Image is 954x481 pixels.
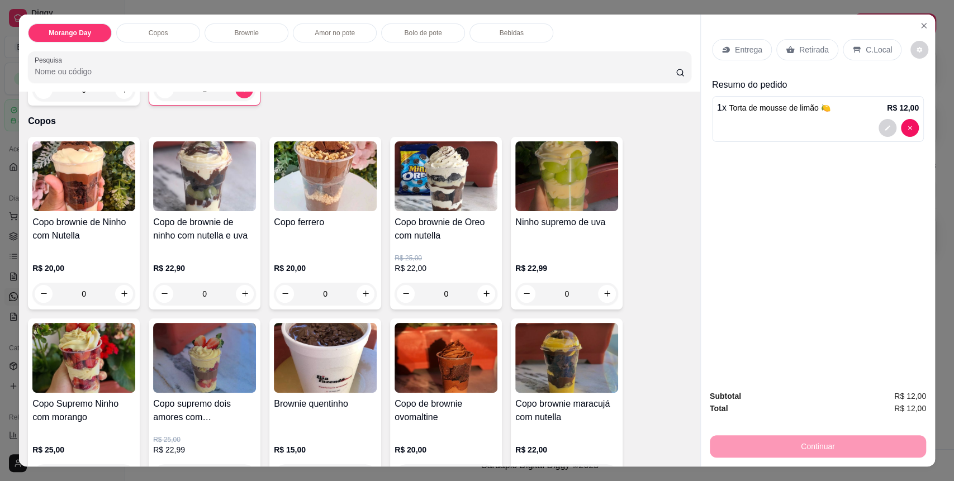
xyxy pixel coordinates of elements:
[397,285,415,303] button: decrease-product-quantity
[515,141,618,211] img: product-image
[32,141,135,211] img: product-image
[234,28,258,37] p: Brownie
[153,323,256,393] img: product-image
[515,397,618,424] h4: Copo brownie maracujá com nutella
[887,102,919,113] p: R$ 12,00
[49,28,91,37] p: Morango Day
[274,444,377,455] p: R$ 15,00
[894,390,926,402] span: R$ 12,00
[32,323,135,393] img: product-image
[712,78,924,92] p: Resumo do pedido
[518,285,535,303] button: decrease-product-quantity
[395,254,497,263] p: R$ 25,00
[274,397,377,411] h4: Brownie quentinho
[515,444,618,455] p: R$ 22,00
[477,285,495,303] button: increase-product-quantity
[404,28,442,37] p: Bolo de pote
[153,263,256,274] p: R$ 22,90
[274,141,377,211] img: product-image
[710,392,741,401] strong: Subtotal
[894,402,926,415] span: R$ 12,00
[499,28,523,37] p: Bebidas
[35,285,53,303] button: decrease-product-quantity
[395,397,497,424] h4: Copo de brownie ovomaltine
[515,263,618,274] p: R$ 22,99
[901,119,919,137] button: decrease-product-quantity
[729,103,830,112] span: Torta de mousse de limão 🍋
[274,323,377,393] img: product-image
[910,41,928,59] button: decrease-product-quantity
[274,263,377,274] p: R$ 20,00
[515,216,618,229] h4: Ninho supremo de uva
[153,397,256,424] h4: Copo supremo dois amores com [PERSON_NAME]
[879,119,896,137] button: decrease-product-quantity
[395,263,497,274] p: R$ 22,00
[35,55,66,65] label: Pesquisa
[32,444,135,455] p: R$ 25,00
[915,17,933,35] button: Close
[710,404,728,413] strong: Total
[395,216,497,242] h4: Copo brownie de Oreo com nutella
[28,115,691,128] p: Copos
[276,285,294,303] button: decrease-product-quantity
[274,216,377,229] h4: Copo ferrero
[32,397,135,424] h4: Copo Supremo Ninho com morango
[153,435,256,444] p: R$ 25,00
[799,44,829,55] p: Retirada
[155,285,173,303] button: decrease-product-quantity
[153,216,256,242] h4: Copo de brownie de ninho com nutella e uva
[515,323,618,393] img: product-image
[32,263,135,274] p: R$ 20,00
[153,444,256,455] p: R$ 22,99
[598,285,616,303] button: increase-product-quantity
[32,216,135,242] h4: Copo brownie de Ninho com Nutella
[735,44,762,55] p: Entrega
[395,323,497,393] img: product-image
[395,141,497,211] img: product-image
[236,285,254,303] button: increase-product-quantity
[357,285,374,303] button: increase-product-quantity
[717,101,830,115] p: 1 x
[866,44,892,55] p: C.Local
[153,141,256,211] img: product-image
[315,28,355,37] p: Amor no pote
[115,285,133,303] button: increase-product-quantity
[395,444,497,455] p: R$ 20,00
[35,66,676,77] input: Pesquisa
[149,28,168,37] p: Copos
